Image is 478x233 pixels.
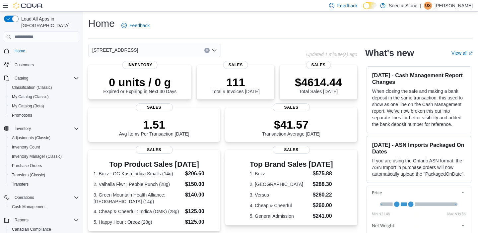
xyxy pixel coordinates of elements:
dd: $575.88 [313,170,333,178]
a: My Catalog (Classic) [9,93,51,101]
span: Feedback [129,22,150,29]
span: Dark Mode [363,9,363,10]
dt: 2. Valhalla Flwr : Pebble Punch (28g) [94,181,182,188]
div: Transaction Average [DATE] [262,118,320,137]
button: Promotions [7,111,82,120]
a: Inventory Manager (Classic) [9,152,64,160]
button: Inventory Manager (Classic) [7,152,82,161]
p: 0 units / 0 g [103,76,176,89]
span: Sales [136,146,173,154]
div: Total Sales [DATE] [295,76,342,94]
button: Cash Management [7,202,82,211]
span: Purchase Orders [9,162,79,170]
button: Transfers (Classic) [7,170,82,180]
h3: [DATE] - Cash Management Report Changes [372,72,466,85]
dd: $125.00 [185,218,215,226]
span: Reports [12,216,79,224]
button: Transfers [7,180,82,189]
p: Updated 1 minute(s) ago [306,52,357,57]
p: Seed & Stone [389,2,417,10]
div: Upminderjit Singh [424,2,432,10]
span: Cash Management [9,203,79,211]
span: Purchase Orders [12,163,42,168]
p: | [420,2,421,10]
span: US [425,2,431,10]
div: Avg Items Per Transaction [DATE] [119,118,189,137]
button: Customers [1,60,82,69]
dt: 3. Versus [250,192,310,198]
a: Home [12,47,28,55]
p: $41.57 [262,118,320,131]
span: Adjustments (Classic) [12,135,50,141]
span: Transfers [9,180,79,188]
span: Sales [273,146,310,154]
span: Canadian Compliance [12,227,51,232]
span: My Catalog (Beta) [12,103,44,109]
button: Purchase Orders [7,161,82,170]
span: Promotions [9,111,79,119]
span: Inventory [15,126,31,131]
a: My Catalog (Beta) [9,102,47,110]
span: Inventory [122,61,158,69]
a: Transfers (Classic) [9,171,48,179]
span: Promotions [12,113,32,118]
h3: Top Brand Sales [DATE] [250,160,333,168]
span: My Catalog (Classic) [9,93,79,101]
dt: 1. Buzz : OG Kush Indica Smalls (14g) [94,170,182,177]
p: When closing the safe and making a bank deposit in the same transaction, this used to show as one... [372,88,466,128]
span: Sales [273,103,310,111]
dt: 1. Buzz [250,170,310,177]
button: Clear input [204,48,210,53]
span: Transfers (Classic) [12,172,45,178]
span: Catalog [15,76,28,81]
p: 111 [212,76,259,89]
button: Inventory [1,124,82,133]
span: Feedback [337,2,357,9]
dd: $125.00 [185,207,215,215]
span: Inventory Manager (Classic) [12,154,62,159]
span: Cash Management [12,204,45,209]
a: View allExternal link [451,50,473,56]
a: Purchase Orders [9,162,45,170]
span: Transfers [12,182,29,187]
dd: $260.00 [313,202,333,209]
span: My Catalog (Classic) [12,94,49,99]
span: Adjustments (Classic) [9,134,79,142]
p: [PERSON_NAME] [435,2,473,10]
dd: $140.00 [185,191,215,199]
h1: Home [88,17,115,30]
span: My Catalog (Beta) [9,102,79,110]
span: Inventory Count [12,145,40,150]
span: Reports [15,217,29,223]
dd: $260.22 [313,191,333,199]
button: Open list of options [212,48,217,53]
span: [STREET_ADDRESS] [92,46,138,54]
input: Dark Mode [363,2,377,9]
dt: 4. Cheap & Cheerful : Indica (OMK) (28g) [94,208,182,215]
a: Cash Management [9,203,48,211]
a: Promotions [9,111,35,119]
img: Cova [13,2,43,9]
h3: [DATE] - ASN Imports Packaged On Dates [372,142,466,155]
dt: 5. Happy Hour : Oreoz (28g) [94,219,182,225]
a: Classification (Classic) [9,84,55,91]
dt: 5. General Admission [250,213,310,219]
span: Operations [15,195,34,200]
button: Home [1,46,82,56]
button: My Catalog (Beta) [7,101,82,111]
span: Customers [12,60,79,69]
span: Classification (Classic) [9,84,79,91]
button: Classification (Classic) [7,83,82,92]
button: Reports [12,216,31,224]
button: Catalog [1,74,82,83]
a: Transfers [9,180,31,188]
span: Inventory Count [9,143,79,151]
div: Total # Invoices [DATE] [212,76,259,94]
button: Catalog [12,74,31,82]
dt: 2. [GEOGRAPHIC_DATA] [250,181,310,188]
dd: $150.00 [185,180,215,188]
span: Sales [306,61,331,69]
p: If you are using the Ontario ASN format, the ASN Import in purchase orders will now automatically... [372,157,466,177]
p: 1.51 [119,118,189,131]
span: Inventory [12,125,79,133]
